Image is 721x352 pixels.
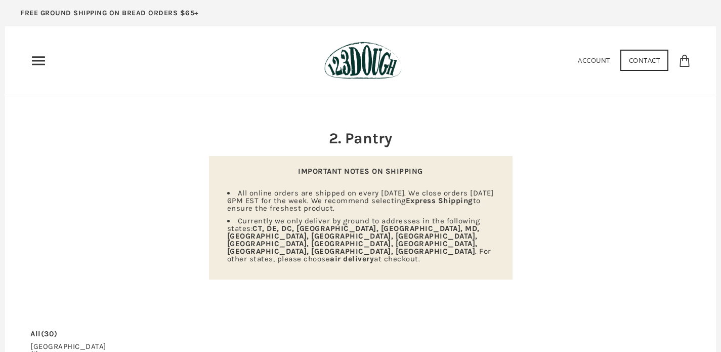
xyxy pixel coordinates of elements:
p: FREE GROUND SHIPPING ON BREAD ORDERS $65+ [20,8,199,19]
a: FREE GROUND SHIPPING ON BREAD ORDERS $65+ [5,5,214,26]
span: Currently we only deliver by ground to addresses in the following states: . For other states, ple... [227,216,491,263]
span: (30) [41,329,58,338]
a: Account [578,56,610,65]
nav: Primary [30,53,47,69]
span: All online orders are shipped on every [DATE]. We close orders [DATE] 6PM EST for the week. We re... [227,188,494,213]
strong: CT, DE, DC, [GEOGRAPHIC_DATA], [GEOGRAPHIC_DATA], MD, [GEOGRAPHIC_DATA], [GEOGRAPHIC_DATA], [GEOG... [227,224,480,256]
h2: 2. Pantry [209,128,513,149]
img: 123Dough Bakery [324,42,402,80]
strong: air delivery [330,254,374,263]
strong: IMPORTANT NOTES ON SHIPPING [298,167,423,176]
a: All(30) [30,330,58,338]
strong: Express Shipping [406,196,473,205]
a: Contact [620,50,669,71]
